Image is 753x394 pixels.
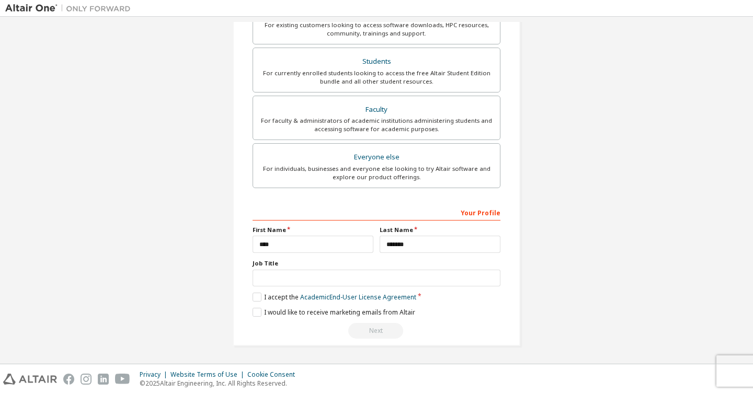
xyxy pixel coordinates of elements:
[253,323,500,339] div: Read and acccept EULA to continue
[259,69,494,86] div: For currently enrolled students looking to access the free Altair Student Edition bundle and all ...
[170,370,247,379] div: Website Terms of Use
[259,54,494,69] div: Students
[259,150,494,165] div: Everyone else
[259,165,494,181] div: For individuals, businesses and everyone else looking to try Altair software and explore our prod...
[253,259,500,268] label: Job Title
[140,370,170,379] div: Privacy
[253,204,500,221] div: Your Profile
[253,293,416,302] label: I accept the
[5,3,136,14] img: Altair One
[380,226,500,234] label: Last Name
[259,102,494,117] div: Faculty
[253,226,373,234] label: First Name
[3,374,57,385] img: altair_logo.svg
[259,21,494,38] div: For existing customers looking to access software downloads, HPC resources, community, trainings ...
[140,379,301,388] p: © 2025 Altair Engineering, Inc. All Rights Reserved.
[259,117,494,133] div: For faculty & administrators of academic institutions administering students and accessing softwa...
[247,370,301,379] div: Cookie Consent
[63,374,74,385] img: facebook.svg
[115,374,130,385] img: youtube.svg
[253,308,415,317] label: I would like to receive marketing emails from Altair
[81,374,92,385] img: instagram.svg
[300,293,416,302] a: Academic End-User License Agreement
[98,374,109,385] img: linkedin.svg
